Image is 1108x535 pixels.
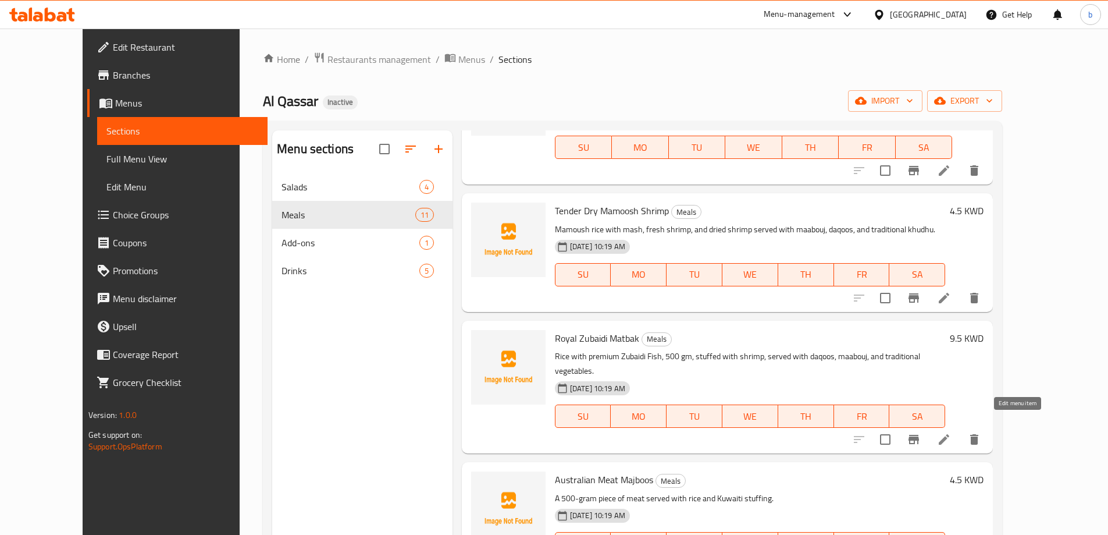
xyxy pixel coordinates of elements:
[323,95,358,109] div: Inactive
[671,266,718,283] span: TU
[555,263,611,286] button: SU
[498,52,532,66] span: Sections
[783,266,829,283] span: TH
[894,408,940,425] span: SA
[119,408,137,423] span: 1.0.0
[672,206,701,219] span: Meals
[113,375,258,389] span: Grocery Checklist
[560,139,607,156] span: SU
[950,330,984,346] h6: 9.5 KWD
[900,157,928,185] button: Branch-specific-item
[458,52,485,66] span: Menus
[113,68,258,82] span: Branches
[671,408,718,425] span: TU
[471,330,546,405] img: Royal Zubaidi Matbak
[419,236,434,250] div: items
[416,210,433,221] span: 11
[397,135,425,163] span: Sort sections
[834,263,890,286] button: FR
[415,208,434,222] div: items
[87,285,268,313] a: Menu disclaimer
[436,52,440,66] li: /
[113,208,258,222] span: Choice Groups
[900,426,928,453] button: Branch-specific-item
[282,264,419,278] div: Drinks
[272,201,453,229] div: Meals11
[106,180,258,194] span: Edit Menu
[113,264,258,278] span: Promotions
[730,139,777,156] span: WE
[873,158,897,183] span: Select to update
[667,405,722,428] button: TU
[560,266,607,283] span: SU
[764,8,835,22] div: Menu-management
[725,136,782,159] button: WE
[272,168,453,289] nav: Menu sections
[937,291,951,305] a: Edit menu item
[787,139,834,156] span: TH
[617,139,664,156] span: MO
[857,94,913,108] span: import
[263,52,300,66] a: Home
[778,263,834,286] button: TH
[87,229,268,257] a: Coupons
[555,136,612,159] button: SU
[327,52,431,66] span: Restaurants management
[873,286,897,310] span: Select to update
[642,332,672,346] div: Meals
[896,136,952,159] button: SA
[490,52,494,66] li: /
[642,332,671,346] span: Meals
[372,137,397,161] span: Select all sections
[889,405,945,428] button: SA
[272,257,453,285] div: Drinks5
[419,264,434,278] div: items
[611,263,667,286] button: MO
[313,52,431,67] a: Restaurants management
[927,90,1002,112] button: export
[671,205,701,219] div: Meals
[778,405,834,428] button: TH
[615,408,662,425] span: MO
[88,408,117,423] span: Version:
[272,229,453,257] div: Add-ons1
[782,136,839,159] button: TH
[555,329,639,347] span: Royal Zubaidi Matbak
[106,152,258,166] span: Full Menu View
[783,408,829,425] span: TH
[727,266,774,283] span: WE
[87,257,268,285] a: Promotions
[960,157,988,185] button: delete
[555,202,669,219] span: Tender Dry Mamoosh Shrimp
[444,52,485,67] a: Menus
[97,145,268,173] a: Full Menu View
[88,427,142,442] span: Get support on:
[890,8,967,21] div: [GEOGRAPHIC_DATA]
[555,222,945,237] p: Mamoush rice with mash, fresh shrimp, and dried shrimp served with maabouj, daqoos, and tradition...
[656,474,685,488] span: Meals
[839,136,895,159] button: FR
[420,238,433,249] span: 1
[889,263,945,286] button: SA
[669,136,725,159] button: TU
[263,52,1002,67] nav: breadcrumb
[323,97,358,107] span: Inactive
[950,472,984,488] h6: 4.5 KWD
[263,88,318,114] span: Al Qassar
[282,236,419,250] span: Add-ons
[722,405,778,428] button: WE
[113,40,258,54] span: Edit Restaurant
[113,292,258,306] span: Menu disclaimer
[1088,8,1092,21] span: b
[900,284,928,312] button: Branch-specific-item
[272,173,453,201] div: Salads4
[420,182,433,193] span: 4
[88,439,162,454] a: Support.OpsPlatform
[419,180,434,194] div: items
[87,369,268,396] a: Grocery Checklist
[97,173,268,201] a: Edit Menu
[674,139,721,156] span: TU
[555,405,611,428] button: SU
[282,180,419,194] span: Salads
[950,203,984,219] h6: 4.5 KWD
